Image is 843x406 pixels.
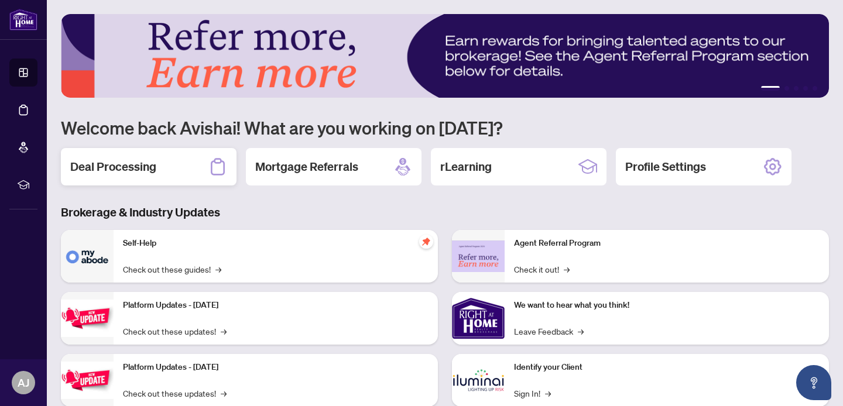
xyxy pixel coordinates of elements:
img: Self-Help [61,230,114,283]
span: → [578,325,584,338]
button: 2 [784,86,789,91]
h2: Mortgage Referrals [255,159,358,175]
img: Platform Updates - July 21, 2025 [61,300,114,336]
span: pushpin [419,235,433,249]
img: Platform Updates - July 8, 2025 [61,362,114,398]
h1: Welcome back Avishai! What are you working on [DATE]? [61,116,829,139]
button: 3 [794,86,799,91]
p: Platform Updates - [DATE] [123,361,429,374]
h2: Deal Processing [70,159,156,175]
span: → [221,387,227,400]
a: Check out these guides!→ [123,263,221,276]
span: → [564,263,570,276]
span: → [215,263,221,276]
a: Check it out!→ [514,263,570,276]
p: Identify your Client [514,361,820,374]
span: AJ [18,374,29,391]
p: Self-Help [123,237,429,250]
a: Check out these updates!→ [123,325,227,338]
a: Sign In!→ [514,387,551,400]
h2: rLearning [440,159,492,175]
span: → [545,387,551,400]
p: Agent Referral Program [514,237,820,250]
button: 1 [761,86,780,91]
img: Slide 0 [61,14,829,98]
button: 5 [813,86,817,91]
p: We want to hear what you think! [514,299,820,312]
img: logo [9,9,37,30]
h2: Profile Settings [625,159,706,175]
span: → [221,325,227,338]
p: Platform Updates - [DATE] [123,299,429,312]
h3: Brokerage & Industry Updates [61,204,829,221]
a: Check out these updates!→ [123,387,227,400]
button: Open asap [796,365,831,400]
button: 4 [803,86,808,91]
img: Agent Referral Program [452,240,505,273]
a: Leave Feedback→ [514,325,584,338]
img: We want to hear what you think! [452,292,505,345]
